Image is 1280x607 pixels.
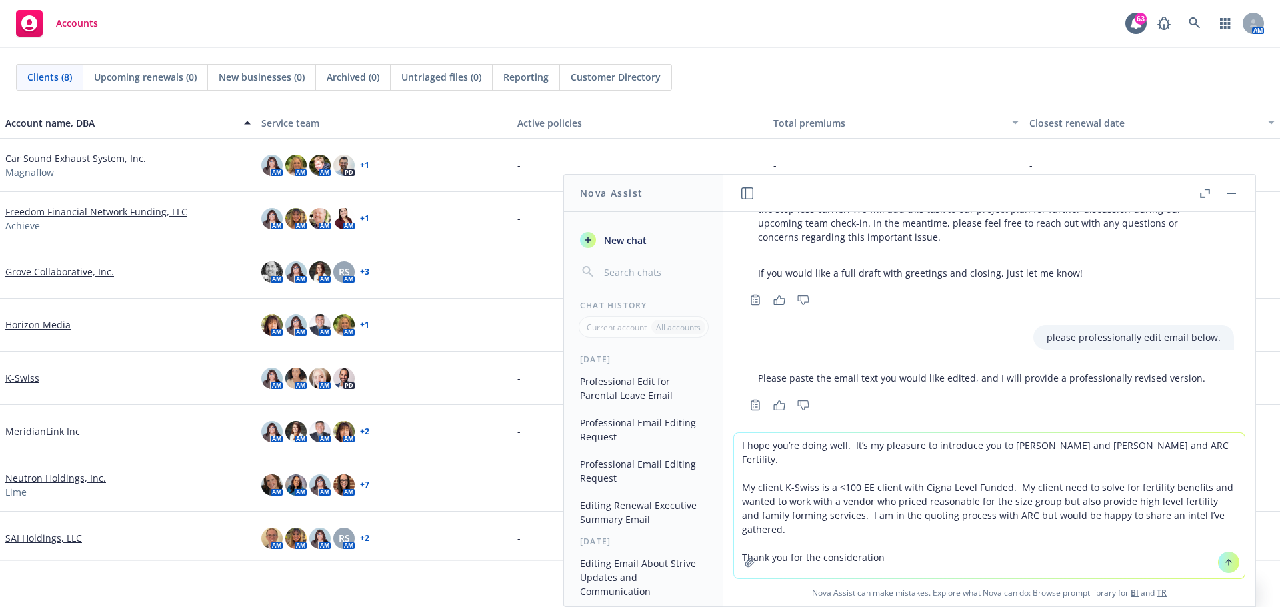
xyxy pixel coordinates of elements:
[793,396,814,414] button: Thumbs down
[5,265,114,279] a: Grove Collaborative, Inc.
[656,322,701,333] p: All accounts
[360,534,369,542] a: + 2
[360,268,369,276] a: + 3
[309,208,331,229] img: photo
[564,300,723,311] div: Chat History
[285,155,307,176] img: photo
[773,116,1004,130] div: Total premiums
[333,314,355,336] img: photo
[571,70,661,84] span: Customer Directory
[758,266,1221,280] p: If you would like a full draft with greetings and closing, just let me know!
[564,354,723,365] div: [DATE]
[309,155,331,176] img: photo
[261,261,283,283] img: photo
[575,228,713,252] button: New chat
[285,261,307,283] img: photo
[5,371,39,385] a: K-Swiss
[749,294,761,306] svg: Copy to clipboard
[333,368,355,389] img: photo
[5,151,146,165] a: Car Sound Exhaust System, Inc.
[360,321,369,329] a: + 1
[309,528,331,549] img: photo
[285,421,307,442] img: photo
[94,70,197,84] span: Upcoming renewals (0)
[5,165,54,179] span: Magnaflow
[1131,587,1139,598] a: BI
[5,531,82,545] a: SAI Holdings, LLC
[5,485,27,499] span: Lime
[339,531,350,545] span: RS
[285,474,307,496] img: photo
[360,161,369,169] a: + 1
[360,428,369,436] a: + 2
[5,424,80,438] a: MeridianLink Inc
[56,18,98,29] span: Accounts
[517,531,521,545] span: -
[517,478,521,492] span: -
[309,368,331,389] img: photo
[768,107,1024,139] button: Total premiums
[564,536,723,547] div: [DATE]
[517,116,763,130] div: Active policies
[219,70,305,84] span: New businesses (0)
[1135,13,1147,25] div: 63
[601,233,647,247] span: New chat
[339,265,350,279] span: RS
[333,421,355,442] img: photo
[261,314,283,336] img: photo
[27,70,72,84] span: Clients (8)
[11,5,103,42] a: Accounts
[503,70,549,84] span: Reporting
[1157,587,1167,598] a: TR
[261,528,283,549] img: photo
[517,158,521,172] span: -
[749,399,761,411] svg: Copy to clipboard
[575,370,713,406] button: Professional Edit for Parental Leave Email
[5,116,236,130] div: Account name, DBA
[5,219,40,233] span: Achieve
[360,215,369,223] a: + 1
[1151,10,1177,37] a: Report a Bug
[309,421,331,442] img: photo
[285,528,307,549] img: photo
[5,471,106,485] a: Neutron Holdings, Inc.
[333,474,355,496] img: photo
[401,70,481,84] span: Untriaged files (0)
[256,107,512,139] button: Service team
[793,291,814,309] button: Thumbs down
[309,314,331,336] img: photo
[575,552,713,602] button: Editing Email About Strive Updates and Communication
[261,474,283,496] img: photo
[580,186,643,200] h1: Nova Assist
[1029,116,1260,130] div: Closest renewal date
[261,155,283,176] img: photo
[758,188,1221,244] p: Our team will be responsible for reviewing your policies and coordinating the approval process wi...
[601,263,707,281] input: Search chats
[587,322,647,333] p: Current account
[5,205,187,219] a: Freedom Financial Network Funding, LLC
[261,421,283,442] img: photo
[517,318,521,332] span: -
[1024,107,1280,139] button: Closest renewal date
[333,155,355,176] img: photo
[575,494,713,530] button: Editing Renewal Executive Summary Email
[333,208,355,229] img: photo
[729,579,1250,606] span: Nova Assist can make mistakes. Explore what Nova can do: Browse prompt library for and
[1029,158,1033,172] span: -
[773,158,777,172] span: -
[517,211,521,225] span: -
[261,368,283,389] img: photo
[261,208,283,229] img: photo
[575,412,713,448] button: Professional Email Editing Request
[360,481,369,489] a: + 7
[327,70,379,84] span: Archived (0)
[309,261,331,283] img: photo
[517,371,521,385] span: -
[285,314,307,336] img: photo
[1047,330,1221,344] p: please professionally edit email below.
[261,116,507,130] div: Service team
[512,107,768,139] button: Active policies
[285,368,307,389] img: photo
[758,371,1205,385] p: Please paste the email text you would like edited, and I will provide a professionally revised ve...
[309,474,331,496] img: photo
